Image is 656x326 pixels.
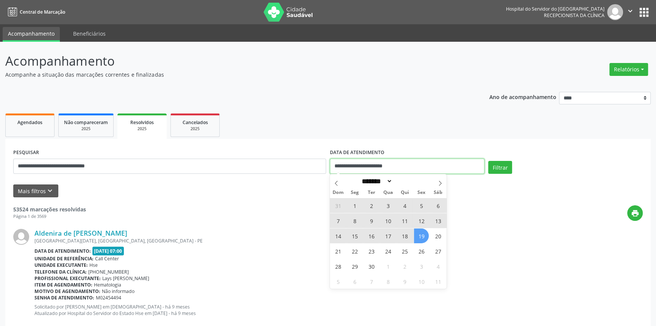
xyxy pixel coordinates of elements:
[627,205,643,221] button: print
[183,119,208,126] span: Cancelados
[364,259,379,274] span: Setembro 30, 2025
[20,9,65,15] span: Central de Marcação
[64,119,108,126] span: Não compareceram
[397,198,412,213] span: Setembro 4, 2025
[380,190,397,195] span: Qua
[102,275,149,282] span: Lays [PERSON_NAME]
[34,288,100,295] b: Motivo de agendamento:
[631,209,639,217] i: print
[13,206,86,213] strong: 53524 marcações resolvidas
[364,274,379,289] span: Outubro 7, 2025
[431,213,445,228] span: Setembro 13, 2025
[17,119,42,126] span: Agendados
[359,177,392,185] select: Month
[347,213,362,228] span: Setembro 8, 2025
[34,229,127,237] a: Aldenira de [PERSON_NAME]
[176,126,214,132] div: 2025
[381,244,395,258] span: Setembro 24, 2025
[364,228,379,243] span: Setembro 16, 2025
[34,282,92,288] b: Item de agendamento:
[364,198,379,213] span: Setembro 2, 2025
[544,12,604,19] span: Recepcionista da clínica
[34,238,643,244] div: [GEOGRAPHIC_DATA][DATE], [GEOGRAPHIC_DATA], [GEOGRAPHIC_DATA] - PE
[397,259,412,274] span: Outubro 2, 2025
[331,213,345,228] span: Setembro 7, 2025
[430,190,447,195] span: Sáb
[381,198,395,213] span: Setembro 3, 2025
[626,7,634,15] i: 
[5,6,65,18] a: Central de Marcação
[414,213,429,228] span: Setembro 12, 2025
[13,184,58,198] button: Mais filtroskeyboard_arrow_down
[413,190,430,195] span: Sex
[381,213,395,228] span: Setembro 10, 2025
[637,6,651,19] button: apps
[414,259,429,274] span: Outubro 3, 2025
[34,255,94,262] b: Unidade de referência:
[5,71,457,79] p: Acompanhe a situação das marcações correntes e finalizadas
[34,248,91,254] b: Data de atendimento:
[381,259,395,274] span: Outubro 1, 2025
[397,244,412,258] span: Setembro 25, 2025
[431,274,445,289] span: Outubro 11, 2025
[13,213,86,220] div: Página 1 de 3569
[347,244,362,258] span: Setembro 22, 2025
[92,247,124,255] span: [DATE] 07:00
[431,228,445,243] span: Setembro 20, 2025
[94,282,121,288] span: Hematologia
[331,259,345,274] span: Setembro 28, 2025
[431,198,445,213] span: Setembro 6, 2025
[46,187,54,195] i: keyboard_arrow_down
[431,259,445,274] span: Outubro 4, 2025
[347,228,362,243] span: Setembro 15, 2025
[347,198,362,213] span: Setembro 1, 2025
[34,262,88,268] b: Unidade executante:
[3,27,60,42] a: Acompanhamento
[397,190,413,195] span: Qui
[34,269,87,275] b: Telefone da clínica:
[347,274,362,289] span: Outubro 6, 2025
[414,228,429,243] span: Setembro 19, 2025
[506,6,604,12] div: Hospital do Servidor do [GEOGRAPHIC_DATA]
[363,190,380,195] span: Ter
[68,27,111,40] a: Beneficiários
[431,244,445,258] span: Setembro 27, 2025
[95,255,119,262] span: Call Center
[88,269,129,275] span: [PHONE_NUMBER]
[330,147,384,159] label: DATA DE ATENDIMENTO
[347,259,362,274] span: Setembro 29, 2025
[331,244,345,258] span: Setembro 21, 2025
[489,92,556,101] p: Ano de acompanhamento
[5,52,457,71] p: Acompanhamento
[397,228,412,243] span: Setembro 18, 2025
[34,295,94,301] b: Senha de atendimento:
[414,244,429,258] span: Setembro 26, 2025
[130,119,154,126] span: Resolvidos
[381,274,395,289] span: Outubro 8, 2025
[623,4,637,20] button: 
[397,274,412,289] span: Outubro 9, 2025
[488,161,512,174] button: Filtrar
[331,274,345,289] span: Outubro 5, 2025
[34,275,101,282] b: Profissional executante:
[414,198,429,213] span: Setembro 5, 2025
[123,126,161,132] div: 2025
[34,304,643,317] p: Solicitado por [PERSON_NAME] em [DEMOGRAPHIC_DATA] - há 9 meses Atualizado por Hospital do Servid...
[607,4,623,20] img: img
[13,147,39,159] label: PESQUISAR
[13,229,29,245] img: img
[89,262,98,268] span: Hse
[331,198,345,213] span: Agosto 31, 2025
[381,228,395,243] span: Setembro 17, 2025
[364,244,379,258] span: Setembro 23, 2025
[96,295,121,301] span: M02454494
[414,274,429,289] span: Outubro 10, 2025
[102,288,134,295] span: Não informado
[347,190,363,195] span: Seg
[331,228,345,243] span: Setembro 14, 2025
[330,190,347,195] span: Dom
[609,63,648,76] button: Relatórios
[364,213,379,228] span: Setembro 9, 2025
[397,213,412,228] span: Setembro 11, 2025
[64,126,108,132] div: 2025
